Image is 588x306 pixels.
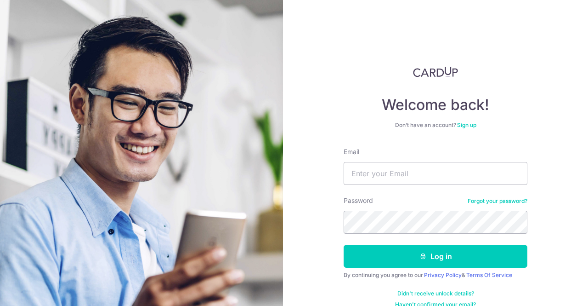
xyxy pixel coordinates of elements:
[344,271,527,279] div: By continuing you agree to our &
[344,96,527,114] h4: Welcome back!
[413,66,458,77] img: CardUp Logo
[468,197,527,205] a: Forgot your password?
[397,290,474,297] a: Didn't receive unlock details?
[424,271,462,278] a: Privacy Policy
[344,162,527,185] input: Enter your Email
[344,196,373,205] label: Password
[344,147,359,156] label: Email
[457,121,476,128] a: Sign up
[344,121,527,129] div: Don’t have an account?
[344,245,527,268] button: Log in
[466,271,512,278] a: Terms Of Service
